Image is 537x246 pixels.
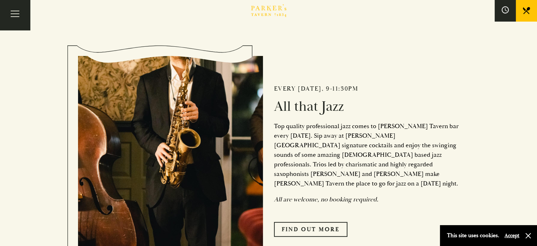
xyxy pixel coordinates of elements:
[274,98,459,115] h2: All that Jazz
[274,85,459,93] h2: Every [DATE], 9-11:30pm
[274,195,378,204] em: All are welcome, no booking required.
[274,222,347,237] a: Find Out More
[274,121,459,188] p: Top quality professional jazz comes to [PERSON_NAME] Tavern bar every [DATE]. Sip away at [PERSON...
[505,232,519,239] button: Accept
[525,232,532,239] button: Close and accept
[447,230,499,241] p: This site uses cookies.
